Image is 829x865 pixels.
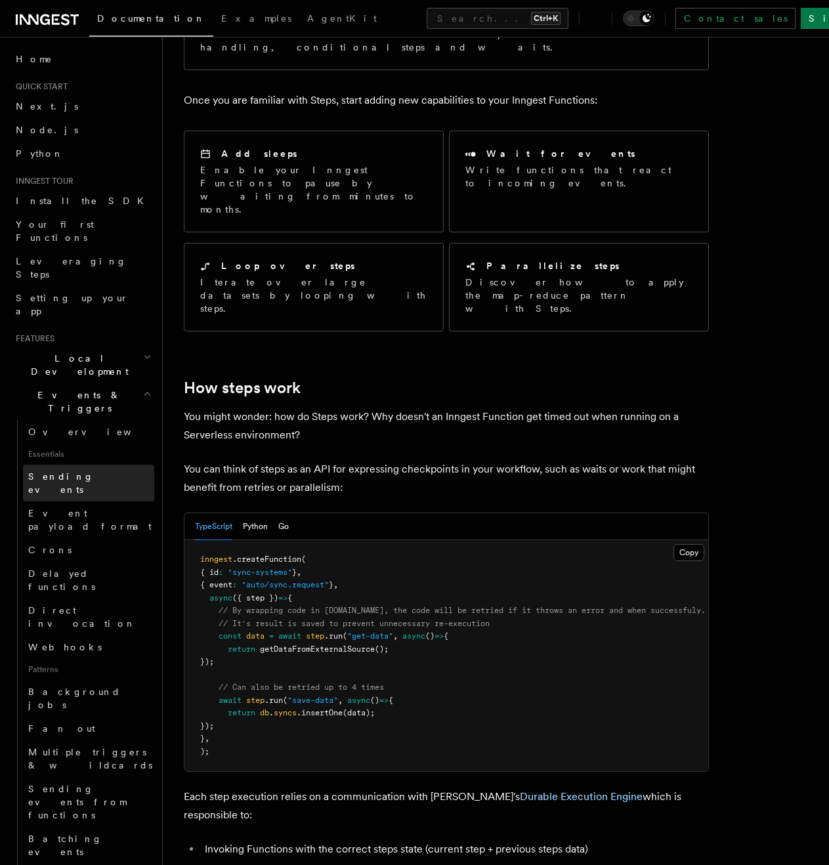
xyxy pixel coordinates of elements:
[23,740,154,777] a: Multiple triggers & wildcards
[389,696,393,705] span: {
[343,631,347,641] span: (
[184,91,709,110] p: Once you are familiar with Steps, start adding new capabilities to your Inngest Functions:
[329,580,333,589] span: }
[23,562,154,599] a: Delayed functions
[11,249,154,286] a: Leveraging Steps
[260,708,269,717] span: db
[28,723,95,734] span: Fan out
[292,568,297,577] span: }
[28,784,126,820] span: Sending events from functions
[16,219,94,243] span: Your first Functions
[184,788,709,824] p: Each step execution relies on a communication with [PERSON_NAME]'s which is responsible to:
[232,580,237,589] span: :
[283,696,287,705] span: (
[11,81,68,92] span: Quick start
[269,631,274,641] span: =
[16,148,64,159] span: Python
[200,555,232,564] span: inngest
[200,568,219,577] span: { id
[97,13,205,24] span: Documentation
[465,276,692,315] p: Discover how to apply the map-reduce pattern with Steps.
[28,508,152,532] span: Event payload format
[333,580,338,589] span: ,
[28,568,95,592] span: Delayed functions
[11,95,154,118] a: Next.js
[28,642,102,652] span: Webhooks
[228,644,255,654] span: return
[184,131,444,232] a: Add sleepsEnable your Inngest Functions to pause by waiting from minutes to months.
[11,347,154,383] button: Local Development
[228,708,255,717] span: return
[23,420,154,444] a: Overview
[28,686,121,710] span: Background jobs
[228,568,292,577] span: "sync-systems"
[299,4,385,35] a: AgentKit
[11,142,154,165] a: Python
[11,176,74,186] span: Inngest tour
[201,840,709,858] li: Invoking Functions with the correct steps state (current step + previous steps data)
[205,734,209,743] span: ,
[16,53,53,66] span: Home
[232,593,278,602] span: ({ step })
[11,286,154,323] a: Setting up your app
[520,790,643,803] a: Durable Execution Engine
[200,657,214,666] span: });
[200,580,232,589] span: { event
[23,465,154,501] a: Sending events
[531,12,561,25] kbd: Ctrl+K
[324,631,343,641] span: .run
[232,555,301,564] span: .createFunction
[23,777,154,827] a: Sending events from functions
[184,408,709,444] p: You might wonder: how do Steps work? Why doesn't an Inngest Function get timed out when running o...
[23,680,154,717] a: Background jobs
[274,708,297,717] span: syncs
[379,696,389,705] span: =>
[673,544,704,561] button: Copy
[623,11,654,26] button: Toggle dark mode
[11,389,143,415] span: Events & Triggers
[16,256,127,280] span: Leveraging Steps
[347,696,370,705] span: async
[221,13,291,24] span: Examples
[184,460,709,497] p: You can think of steps as an API for expressing checkpoints in your workflow, such as waits or wo...
[28,471,94,495] span: Sending events
[278,631,301,641] span: await
[287,593,292,602] span: {
[393,631,398,641] span: ,
[449,243,709,331] a: Parallelize stepsDiscover how to apply the map-reduce pattern with Steps.
[297,708,343,717] span: .insertOne
[23,827,154,864] a: Batching events
[338,696,343,705] span: ,
[219,696,242,705] span: await
[486,259,620,272] h2: Parallelize steps
[219,606,706,615] span: // By wrapping code in [DOMAIN_NAME], the code will be retried if it throws an error and when suc...
[11,352,143,378] span: Local Development
[219,568,223,577] span: :
[23,599,154,635] a: Direct invocation
[11,213,154,249] a: Your first Functions
[486,147,635,160] h2: Wait for events
[16,293,129,316] span: Setting up your app
[449,131,709,232] a: Wait for eventsWrite functions that react to incoming events.
[28,747,152,770] span: Multiple triggers & wildcards
[675,8,796,29] a: Contact sales
[297,568,301,577] span: ,
[278,513,289,540] button: Go
[28,545,72,555] span: Crons
[200,276,427,315] p: Iterate over large datasets by looping with steps.
[23,659,154,680] span: Patterns
[16,101,78,112] span: Next.js
[11,333,54,344] span: Features
[287,696,338,705] span: "save-data"
[435,631,444,641] span: =>
[269,708,274,717] span: .
[89,4,213,37] a: Documentation
[23,444,154,465] span: Essentials
[16,196,152,206] span: Install the SDK
[242,580,329,589] span: "auto/sync.request"
[28,605,136,629] span: Direct invocation
[370,696,379,705] span: ()
[195,513,232,540] button: TypeScript
[465,163,692,190] p: Write functions that react to incoming events.
[200,747,209,756] span: );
